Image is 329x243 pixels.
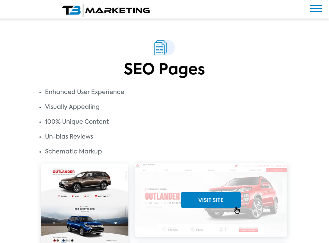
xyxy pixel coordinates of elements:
[45,130,284,145] li: Un-bias Reviews
[45,145,284,159] li: Schematic Markup
[45,115,284,130] li: 100% Unique Content
[62,4,150,17] img: T3 Marketing
[36,61,293,79] h2: SEO Pages
[45,100,284,115] li: Visually Appealing
[45,85,284,100] li: Enhanced User Experience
